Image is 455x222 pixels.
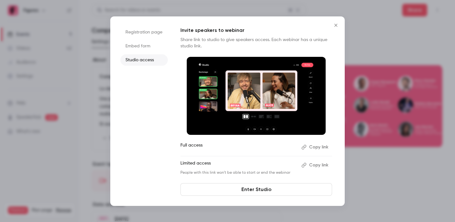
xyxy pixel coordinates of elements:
button: Copy link [299,142,332,152]
li: Embed form [120,40,168,52]
li: Registration page [120,27,168,38]
p: Full access [180,142,296,152]
p: People with this link won't be able to start or end the webinar [180,170,296,175]
img: Invite speakers to webinar [187,57,326,135]
button: Close [330,19,342,32]
a: Enter Studio [180,183,332,196]
p: Invite speakers to webinar [180,27,332,34]
p: Limited access [180,160,296,170]
button: Copy link [299,160,332,170]
li: Studio access [120,54,168,66]
p: Share link to studio to give speakers access. Each webinar has a unique studio link. [180,37,332,49]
